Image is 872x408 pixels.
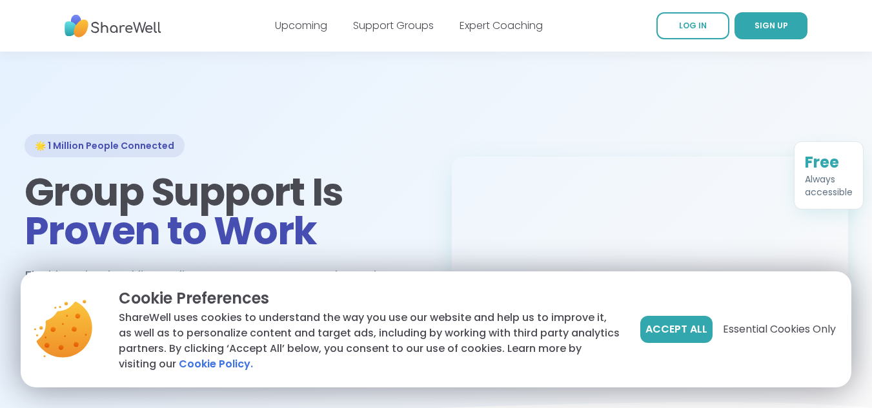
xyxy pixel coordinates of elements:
[179,356,253,372] a: Cookie Policy.
[25,173,421,250] h1: Group Support Is
[755,20,788,31] span: SIGN UP
[353,18,434,33] a: Support Groups
[25,266,396,287] h2: Find hundreds of live online support groups each week.
[640,316,713,343] button: Accept All
[805,152,853,173] div: Free
[656,12,729,39] a: LOG IN
[119,287,620,310] p: Cookie Preferences
[805,173,853,199] div: Always accessible
[735,12,807,39] a: SIGN UP
[460,18,543,33] a: Expert Coaching
[25,204,317,258] span: Proven to Work
[65,8,161,44] img: ShareWell Nav Logo
[119,310,620,372] p: ShareWell uses cookies to understand the way you use our website and help us to improve it, as we...
[723,322,836,337] span: Essential Cookies Only
[275,18,327,33] a: Upcoming
[679,20,707,31] span: LOG IN
[25,134,185,157] div: 🌟 1 Million People Connected
[645,322,707,337] span: Accept All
